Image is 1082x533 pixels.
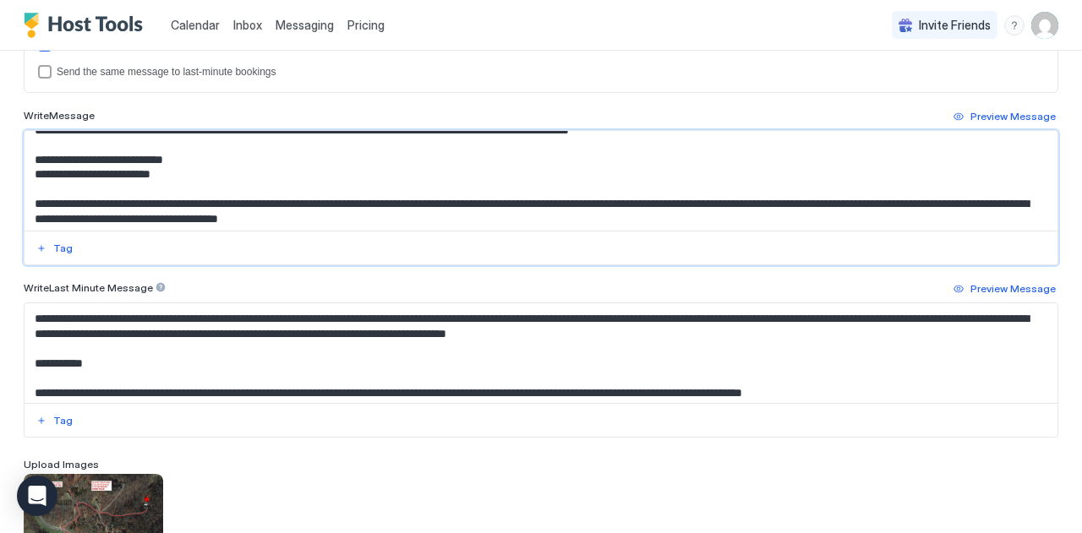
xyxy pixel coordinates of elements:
[951,279,1058,299] button: Preview Message
[970,109,1056,124] div: Preview Message
[25,131,1045,231] textarea: Input Field
[53,413,73,428] div: Tag
[171,16,220,34] a: Calendar
[276,16,334,34] a: Messaging
[919,18,991,33] span: Invite Friends
[233,18,262,32] span: Inbox
[53,241,73,256] div: Tag
[951,106,1058,127] button: Preview Message
[233,16,262,34] a: Inbox
[347,18,385,33] span: Pricing
[1004,15,1025,35] div: menu
[24,281,153,294] span: Write Last Minute Message
[970,281,1056,296] div: Preview Message
[171,18,220,32] span: Calendar
[34,238,75,258] button: Tag
[57,66,1044,78] div: Send the same message to last-minute bookings
[25,303,1045,403] textarea: Input Field
[17,476,57,516] div: Open Intercom Messenger
[1031,12,1058,39] div: User profile
[34,411,75,431] button: Tag
[38,65,1044,79] div: lastMinuteMessageIsTheSame
[24,458,99,470] span: Upload Images
[24,109,95,122] span: Write Message
[24,13,150,38] a: Host Tools Logo
[276,18,334,32] span: Messaging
